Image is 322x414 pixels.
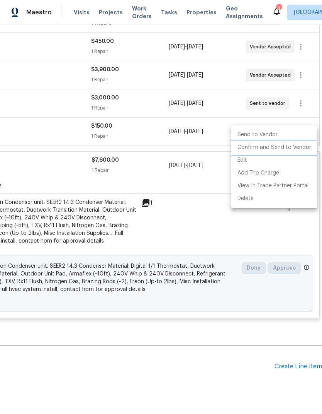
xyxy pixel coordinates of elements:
[231,154,317,167] li: Edit
[231,141,317,154] li: Confirm and Send to Vendor
[231,128,317,141] li: Send to Vendor
[231,180,317,192] li: View In Trade Partner Portal
[231,167,317,180] li: Add Trip Charge
[231,192,317,205] li: Delete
